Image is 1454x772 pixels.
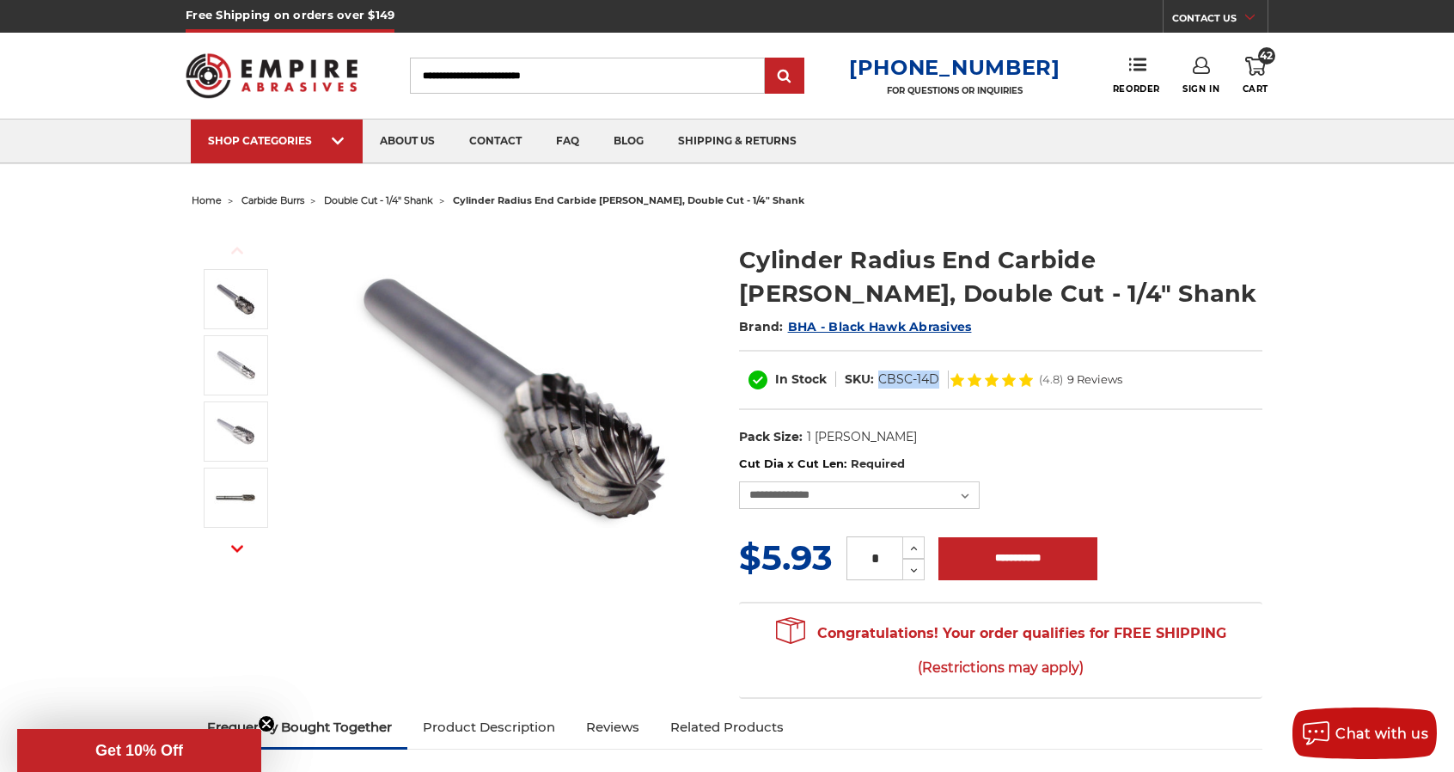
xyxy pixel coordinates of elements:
a: home [192,194,222,206]
button: Close teaser [258,715,275,732]
a: blog [596,119,661,163]
a: double cut - 1/4" shank [324,194,433,206]
button: Next [217,530,258,567]
dd: CBSC-14D [878,371,939,389]
span: Reorder [1113,83,1160,95]
img: Round End Cylinder shape carbide bur 1/4" shank [214,278,257,321]
span: Congratulations! Your order qualifies for FREE SHIPPING [776,616,1226,685]
a: shipping & returns [661,119,814,163]
a: CONTACT US [1172,9,1268,33]
a: Reorder [1113,57,1160,94]
span: In Stock [775,371,827,387]
a: Frequently Bought Together [192,708,407,746]
span: cylinder radius end carbide [PERSON_NAME], double cut - 1/4" shank [453,194,804,206]
dt: SKU: [845,371,874,389]
img: SC-5D cylinder ball nose shape carbide burr with 1/4 inch shank [214,410,257,453]
span: Get 10% Off [95,742,183,759]
a: Product Description [407,708,571,746]
span: 9 Reviews [1067,374,1122,385]
a: [PHONE_NUMBER] [849,55,1060,80]
input: Submit [767,59,802,94]
img: Empire Abrasives [186,42,357,109]
small: Required [851,456,905,470]
span: Brand: [739,319,784,334]
a: BHA - Black Hawk Abrasives [788,319,972,334]
label: Cut Dia x Cut Len: [739,456,1262,473]
div: SHOP CATEGORIES [208,134,345,147]
a: 42 Cart [1243,57,1268,95]
button: Previous [217,232,258,269]
p: FOR QUESTIONS OR INQUIRIES [849,85,1060,96]
span: Sign In [1182,83,1219,95]
span: 42 [1258,47,1275,64]
a: contact [452,119,539,163]
a: faq [539,119,596,163]
a: carbide burrs [241,194,304,206]
a: about us [363,119,452,163]
a: Related Products [655,708,799,746]
dt: Pack Size: [739,428,803,446]
span: (4.8) [1039,374,1063,385]
span: (Restrictions may apply) [776,651,1226,684]
span: Chat with us [1335,726,1428,742]
img: SC-3 cylinder radius shape carbide burr 1/4" shank [214,476,257,519]
span: Cart [1243,83,1268,95]
img: Round End Cylinder shape carbide bur 1/4" shank [339,225,683,569]
a: Reviews [571,708,655,746]
div: Get 10% OffClose teaser [17,729,261,772]
img: SC-1D cylinder radius end cut shape carbide burr with 1/4 inch shank [214,344,257,387]
dd: 1 [PERSON_NAME] [807,428,917,446]
button: Chat with us [1292,708,1437,759]
span: $5.93 [739,536,833,579]
h1: Cylinder Radius End Carbide [PERSON_NAME], Double Cut - 1/4" Shank [739,243,1262,310]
